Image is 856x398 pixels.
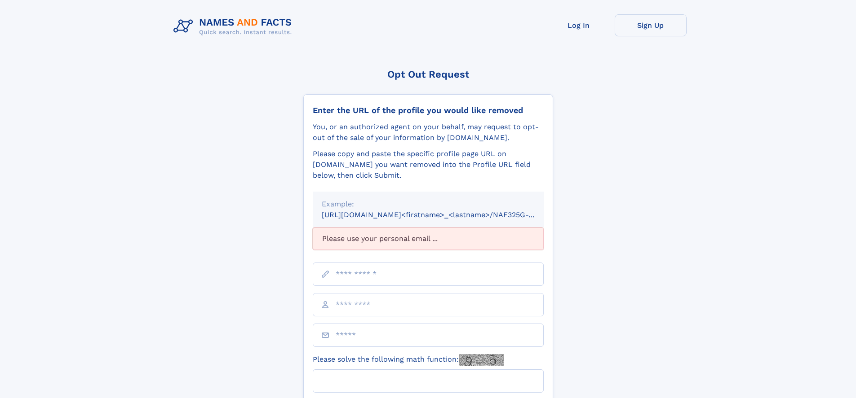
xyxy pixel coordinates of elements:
div: Example: [322,199,535,210]
a: Sign Up [615,14,687,36]
img: Logo Names and Facts [170,14,299,39]
div: You, or an authorized agent on your behalf, may request to opt-out of the sale of your informatio... [313,122,544,143]
div: Please copy and paste the specific profile page URL on [DOMAIN_NAME] you want removed into the Pr... [313,149,544,181]
label: Please solve the following math function: [313,354,504,366]
div: Enter the URL of the profile you would like removed [313,105,544,115]
a: Log In [543,14,615,36]
div: Please use your personal email ... [313,227,544,250]
small: [URL][DOMAIN_NAME]<firstname>_<lastname>/NAF325G-xxxxxxxx [322,210,561,219]
div: Opt Out Request [303,69,553,80]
